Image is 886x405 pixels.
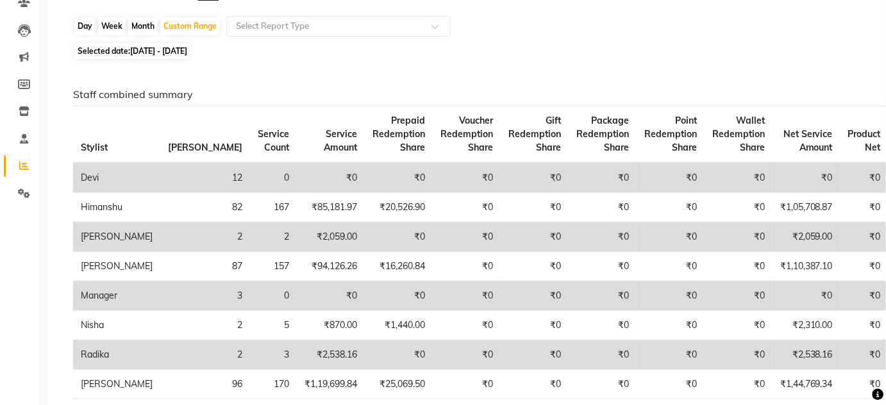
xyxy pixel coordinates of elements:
[569,281,637,311] td: ₹0
[130,46,187,56] span: [DATE] - [DATE]
[365,163,433,193] td: ₹0
[160,311,250,340] td: 2
[297,222,365,252] td: ₹2,059.00
[128,17,158,35] div: Month
[705,340,773,370] td: ₹0
[250,370,297,399] td: 170
[637,163,705,193] td: ₹0
[433,222,501,252] td: ₹0
[773,311,840,340] td: ₹2,310.00
[637,340,705,370] td: ₹0
[74,17,96,35] div: Day
[773,163,840,193] td: ₹0
[569,193,637,222] td: ₹0
[258,128,289,153] span: Service Count
[433,163,501,193] td: ₹0
[160,193,250,222] td: 82
[297,193,365,222] td: ₹85,181.97
[433,281,501,311] td: ₹0
[297,163,365,193] td: ₹0
[160,340,250,370] td: 2
[705,311,773,340] td: ₹0
[501,281,569,311] td: ₹0
[365,370,433,399] td: ₹25,069.50
[74,43,190,59] span: Selected date:
[705,163,773,193] td: ₹0
[81,142,108,153] span: Stylist
[773,340,840,370] td: ₹2,538.16
[73,340,160,370] td: Radika
[98,17,126,35] div: Week
[297,281,365,311] td: ₹0
[705,222,773,252] td: ₹0
[160,222,250,252] td: 2
[73,370,160,399] td: [PERSON_NAME]
[250,281,297,311] td: 0
[160,370,250,399] td: 96
[508,115,561,153] span: Gift Redemption Share
[848,128,881,153] span: Product Net
[250,311,297,340] td: 5
[501,370,569,399] td: ₹0
[705,370,773,399] td: ₹0
[73,163,160,193] td: Devi
[569,340,637,370] td: ₹0
[250,222,297,252] td: 2
[250,252,297,281] td: 157
[569,311,637,340] td: ₹0
[73,193,160,222] td: Himanshu
[73,222,160,252] td: [PERSON_NAME]
[569,252,637,281] td: ₹0
[637,222,705,252] td: ₹0
[73,252,160,281] td: [PERSON_NAME]
[773,370,840,399] td: ₹1,44,769.34
[433,340,501,370] td: ₹0
[433,252,501,281] td: ₹0
[637,252,705,281] td: ₹0
[365,281,433,311] td: ₹0
[297,311,365,340] td: ₹870.00
[73,311,160,340] td: Nisha
[168,142,242,153] span: [PERSON_NAME]
[637,370,705,399] td: ₹0
[433,193,501,222] td: ₹0
[644,115,697,153] span: Point Redemption Share
[365,222,433,252] td: ₹0
[637,193,705,222] td: ₹0
[773,222,840,252] td: ₹2,059.00
[576,115,629,153] span: Package Redemption Share
[250,340,297,370] td: 3
[705,281,773,311] td: ₹0
[569,222,637,252] td: ₹0
[297,252,365,281] td: ₹94,126.26
[250,193,297,222] td: 167
[297,340,365,370] td: ₹2,538.16
[324,128,357,153] span: Service Amount
[705,252,773,281] td: ₹0
[160,163,250,193] td: 12
[501,311,569,340] td: ₹0
[365,311,433,340] td: ₹1,440.00
[73,281,160,311] td: Manager
[501,222,569,252] td: ₹0
[569,163,637,193] td: ₹0
[433,311,501,340] td: ₹0
[365,193,433,222] td: ₹20,526.90
[365,340,433,370] td: ₹0
[783,128,833,153] span: Net Service Amount
[501,163,569,193] td: ₹0
[365,252,433,281] td: ₹16,260.84
[297,370,365,399] td: ₹1,19,699.84
[440,115,493,153] span: Voucher Redemption Share
[250,163,297,193] td: 0
[501,252,569,281] td: ₹0
[501,193,569,222] td: ₹0
[569,370,637,399] td: ₹0
[712,115,765,153] span: Wallet Redemption Share
[433,370,501,399] td: ₹0
[773,193,840,222] td: ₹1,05,708.87
[160,252,250,281] td: 87
[773,281,840,311] td: ₹0
[705,193,773,222] td: ₹0
[372,115,425,153] span: Prepaid Redemption Share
